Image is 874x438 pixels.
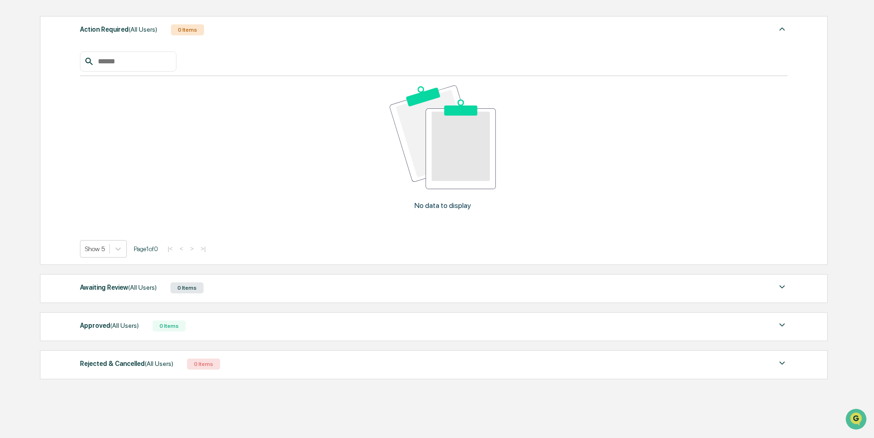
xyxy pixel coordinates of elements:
iframe: Open customer support [845,408,869,432]
span: Attestations [76,116,114,125]
div: 🔎 [9,134,17,141]
div: 0 Items [153,320,186,331]
button: |< [165,245,176,253]
span: (All Users) [110,322,139,329]
button: >| [198,245,208,253]
div: 0 Items [170,282,204,293]
span: Preclearance [18,116,59,125]
img: caret [777,23,788,34]
p: How can we help? [9,19,167,34]
span: (All Users) [129,26,157,33]
div: Awaiting Review [80,281,157,293]
p: No data to display [414,201,471,210]
a: 🔎Data Lookup [6,129,62,146]
span: Page 1 of 0 [134,245,158,253]
div: Start new chat [31,70,151,79]
span: Data Lookup [18,133,58,142]
button: < [177,245,186,253]
img: caret [777,281,788,292]
div: 0 Items [187,359,220,370]
div: 0 Items [171,24,204,35]
a: Powered byPylon [65,155,111,163]
a: 🖐️Preclearance [6,112,63,129]
span: (All Users) [128,284,157,291]
button: > [187,245,197,253]
img: caret [777,320,788,331]
a: 🗄️Attestations [63,112,118,129]
span: (All Users) [145,360,173,367]
img: 1746055101610-c473b297-6a78-478c-a979-82029cc54cd1 [9,70,26,87]
img: No data [390,85,496,189]
img: caret [777,358,788,369]
div: Approved [80,320,139,331]
div: 🗄️ [67,117,74,124]
span: Pylon [91,156,111,163]
div: We're available if you need us! [31,79,116,87]
div: Rejected & Cancelled [80,358,173,370]
div: 🖐️ [9,117,17,124]
button: Start new chat [156,73,167,84]
div: Action Required [80,23,157,35]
